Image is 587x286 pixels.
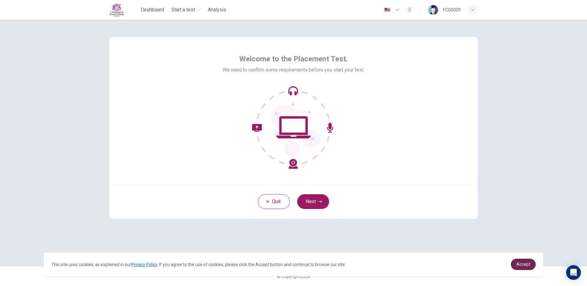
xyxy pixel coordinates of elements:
div: Open Intercom Messenger [566,265,581,280]
span: Welcome to the Placement Test. [239,54,348,64]
img: Fettes logo [109,3,124,17]
img: Profile picture [428,5,438,15]
button: Next [297,194,329,209]
div: cookieconsent [44,253,543,276]
span: Analysis [208,6,226,14]
img: en [383,8,391,12]
a: Fettes logo [109,3,138,17]
button: Analysis [205,4,229,15]
a: Privacy Policy [131,262,157,267]
span: Dashboard [141,6,164,14]
span: We need to confirm some requirements before you start your test. [223,66,364,74]
a: dismiss cookie message [511,259,536,270]
div: FCG0009 [443,6,461,14]
button: Start a test [169,4,203,15]
span: Start a test [171,6,195,14]
button: Quit [258,194,290,209]
span: Accept [516,262,530,267]
button: Dashboard [138,4,166,15]
span: © Copyright 2025 [277,274,310,279]
span: This site uses cookies, as explained in our . If you agree to the use of cookies, please click th... [51,262,346,267]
